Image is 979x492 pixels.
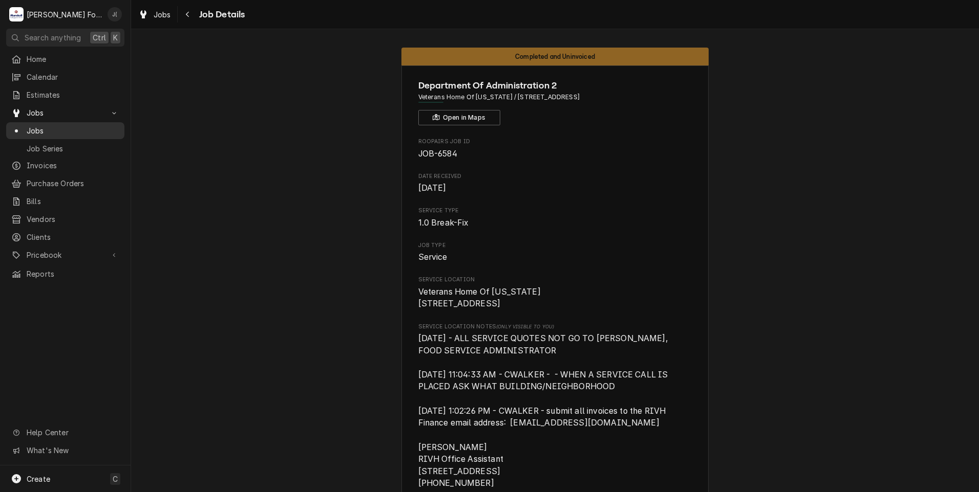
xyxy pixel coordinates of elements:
[27,232,119,242] span: Clients
[6,211,124,228] a: Vendors
[6,51,124,68] a: Home
[418,79,692,125] div: Client Information
[418,276,692,310] div: Service Location
[418,138,692,146] span: Roopairs Job ID
[418,251,692,263] span: Job Type
[418,218,469,228] span: 1.0 Break-Fix
[6,104,124,121] a: Go to Jobs
[9,7,24,21] div: Marshall Food Equipment Service's Avatar
[418,138,692,160] div: Roopairs Job ID
[6,157,124,174] a: Invoices
[418,241,692,263] div: Job Type
[515,53,595,60] span: Completed and Uninvoiced
[496,324,554,329] span: (Only Visible to You)
[27,178,119,189] span: Purchase Orders
[27,160,119,171] span: Invoices
[418,207,692,229] div: Service Type
[6,442,124,459] a: Go to What's New
[27,445,118,456] span: What's New
[27,427,118,438] span: Help Center
[6,140,124,157] a: Job Series
[27,143,119,154] span: Job Series
[9,7,24,21] div: M
[113,474,118,484] span: C
[27,9,102,20] div: [PERSON_NAME] Food Equipment Service
[6,86,124,103] a: Estimates
[418,172,692,194] div: Date Received
[418,241,692,250] span: Job Type
[27,107,104,118] span: Jobs
[27,475,50,483] span: Create
[418,182,692,194] span: Date Received
[418,287,541,309] span: Veterans Home Of [US_STATE] [STREET_ADDRESS]
[27,90,119,100] span: Estimates
[418,148,692,160] span: Roopairs Job ID
[6,175,124,192] a: Purchase Orders
[25,32,81,43] span: Search anything
[6,69,124,85] a: Calendar
[27,214,119,225] span: Vendors
[27,72,119,82] span: Calendar
[6,424,124,441] a: Go to Help Center
[418,149,457,159] span: JOB-6584
[418,276,692,284] span: Service Location
[6,265,124,282] a: Reports
[27,54,119,64] span: Home
[108,7,122,21] div: Jeff Debigare (109)'s Avatar
[27,250,104,260] span: Pricebook
[6,193,124,210] a: Bills
[418,79,692,93] span: Name
[418,93,692,102] span: Address
[6,122,124,139] a: Jobs
[6,229,124,245] a: Clients
[418,217,692,229] span: Service Type
[154,9,171,20] span: Jobs
[418,110,500,125] button: Open in Maps
[418,172,692,181] span: Date Received
[108,7,122,21] div: J(
[27,269,119,279] span: Reports
[27,125,119,136] span: Jobs
[6,247,124,263] a: Go to Pricebook
[93,32,106,43] span: Ctrl
[134,6,175,23] a: Jobs
[196,8,245,21] span: Job Details
[418,207,692,215] span: Service Type
[418,323,692,331] span: Service Location Notes
[113,32,118,43] span: K
[180,6,196,23] button: Navigate back
[27,196,119,207] span: Bills
[418,183,446,193] span: [DATE]
[418,252,448,262] span: Service
[401,48,709,65] div: Status
[6,29,124,47] button: Search anythingCtrlK
[418,286,692,310] span: Service Location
